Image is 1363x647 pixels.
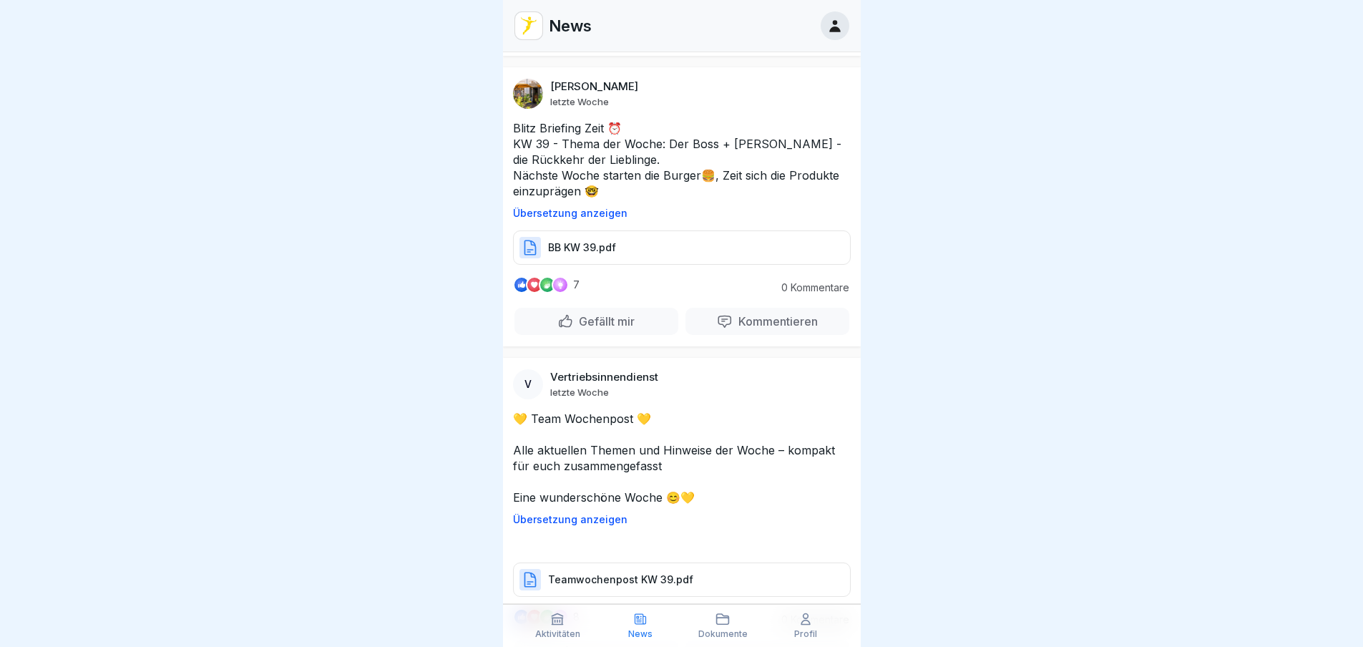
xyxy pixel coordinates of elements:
[794,629,817,639] p: Profil
[513,579,851,593] a: Teamwochenpost KW 39.pdf
[550,386,609,398] p: letzte Woche
[513,411,851,505] p: 💛 Team Wochenpost 💛 Alle aktuellen Themen und Hinweise der Woche – kompakt für euch zusammengefas...
[513,369,543,399] div: V
[513,247,851,261] a: BB KW 39.pdf
[573,279,580,291] p: 7
[550,371,658,384] p: Vertriebsinnendienst
[628,629,653,639] p: News
[535,629,580,639] p: Aktivitäten
[513,514,851,525] p: Übersetzung anzeigen
[573,314,635,329] p: Gefällt mir
[513,208,851,219] p: Übersetzung anzeigen
[549,16,592,35] p: News
[698,629,748,639] p: Dokumente
[550,80,638,93] p: [PERSON_NAME]
[733,314,818,329] p: Kommentieren
[548,240,616,255] p: BB KW 39.pdf
[771,282,849,293] p: 0 Kommentare
[548,573,693,587] p: Teamwochenpost KW 39.pdf
[550,96,609,107] p: letzte Woche
[513,120,851,199] p: Blitz Briefing Zeit ⏰ KW 39 - Thema der Woche: Der Boss + [PERSON_NAME] - die Rückkehr der Liebli...
[515,12,542,39] img: vd4jgc378hxa8p7qw0fvrl7x.png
